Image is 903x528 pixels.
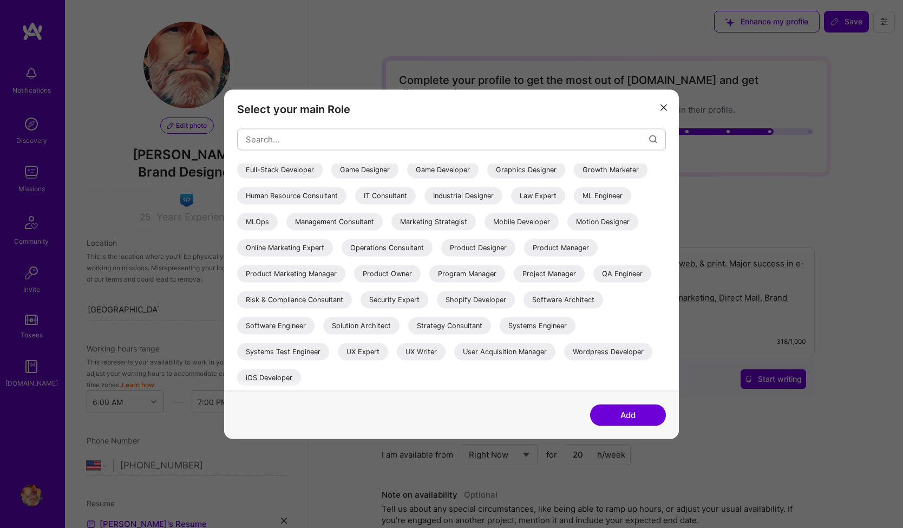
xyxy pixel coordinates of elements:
[485,213,559,230] div: Mobile Developer
[338,343,388,360] div: UX Expert
[487,161,565,178] div: Graphics Designer
[524,239,598,256] div: Product Manager
[408,317,491,334] div: Strategy Consultant
[237,343,329,360] div: Systems Test Engineer
[500,317,575,334] div: Systems Engineer
[397,343,446,360] div: UX Writer
[331,161,398,178] div: Game Designer
[237,317,315,334] div: Software Engineer
[649,135,657,144] i: icon Search
[441,239,515,256] div: Product Designer
[246,126,649,153] input: Search...
[342,239,433,256] div: Operations Consultant
[514,265,585,282] div: Project Manager
[237,239,333,256] div: Online Marketing Expert
[437,291,515,308] div: Shopify Developer
[237,265,345,282] div: Product Marketing Manager
[237,102,666,115] h3: Select your main Role
[361,291,428,308] div: Security Expert
[429,265,505,282] div: Program Manager
[660,105,667,111] i: icon Close
[355,187,416,204] div: IT Consultant
[524,291,603,308] div: Software Architect
[574,187,631,204] div: ML Engineer
[237,187,346,204] div: Human Resource Consultant
[224,89,679,439] div: modal
[567,213,638,230] div: Motion Designer
[237,369,301,386] div: iOS Developer
[593,265,651,282] div: QA Engineer
[424,187,502,204] div: Industrial Designer
[574,161,647,178] div: Growth Marketer
[354,265,421,282] div: Product Owner
[391,213,476,230] div: Marketing Strategist
[407,161,479,178] div: Game Developer
[454,343,555,360] div: User Acquisition Manager
[511,187,565,204] div: Law Expert
[590,404,666,426] button: Add
[323,317,400,334] div: Solution Architect
[237,213,278,230] div: MLOps
[564,343,652,360] div: Wordpress Developer
[237,161,323,178] div: Full-Stack Developer
[286,213,383,230] div: Management Consultant
[237,291,352,308] div: Risk & Compliance Consultant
